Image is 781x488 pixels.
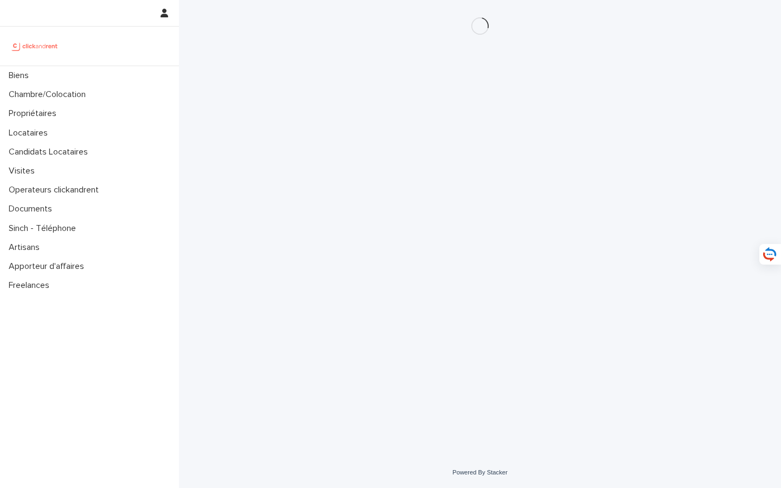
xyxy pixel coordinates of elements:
p: Chambre/Colocation [4,89,94,100]
p: Candidats Locataires [4,147,97,157]
p: Freelances [4,280,58,291]
p: Sinch - Téléphone [4,223,85,234]
img: UCB0brd3T0yccxBKYDjQ [9,35,61,57]
p: Apporteur d'affaires [4,261,93,272]
p: Operateurs clickandrent [4,185,107,195]
p: Locataires [4,128,56,138]
a: Powered By Stacker [452,469,507,476]
p: Visites [4,166,43,176]
p: Artisans [4,242,48,253]
p: Propriétaires [4,108,65,119]
p: Documents [4,204,61,214]
p: Biens [4,70,37,81]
